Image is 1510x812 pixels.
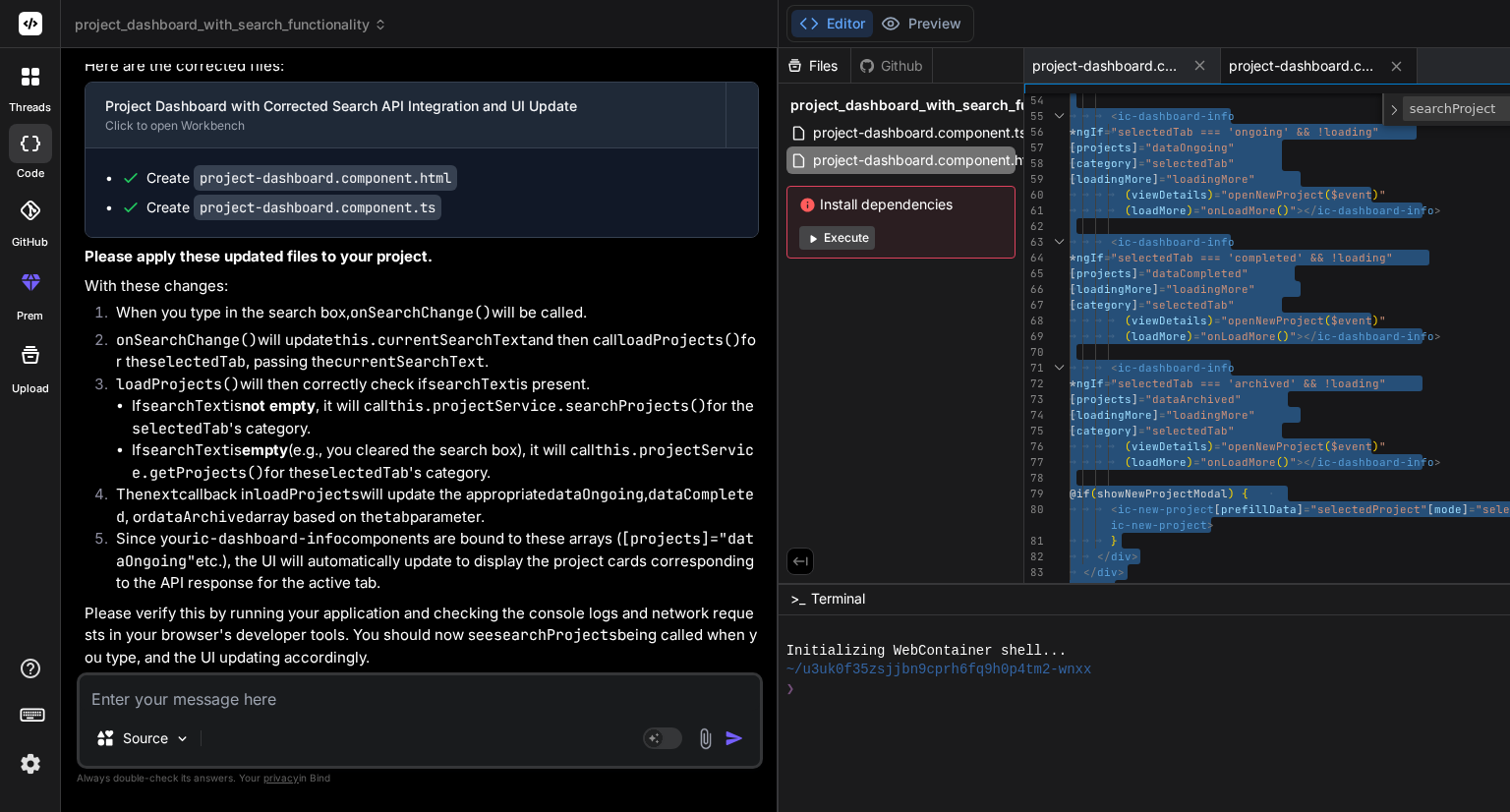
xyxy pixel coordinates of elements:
span: category [1076,156,1132,170]
span: < [1111,109,1118,123]
label: threads [9,99,51,116]
div: 78 [1024,470,1044,486]
span: = [1104,377,1111,390]
span: ) [1187,203,1193,217]
span: $event [1331,439,1372,453]
span: ( [1125,188,1132,202]
span: [ [1070,298,1076,312]
span: ic-dashboard-info [1118,361,1235,375]
span: [ [1070,141,1076,154]
span: "openNewProject [1221,439,1324,453]
span: "onLoadMore [1200,455,1276,469]
code: onSearchChange() [350,303,492,322]
span: > [1434,455,1441,469]
code: this.projectService.getProjects() [132,440,754,483]
span: "openNewProject [1221,188,1324,202]
span: projects [1076,141,1132,154]
p: Here are the corrected files: [85,55,759,78]
div: 71 [1024,360,1044,376]
p: Please verify this by running your application and checking the console logs and network requests... [85,603,759,669]
span: "loadingMore" [1166,282,1255,296]
span: [ [1070,172,1076,186]
span: project-dashboard.component.ts [811,121,1028,145]
span: category [1076,298,1132,312]
div: 57 [1024,140,1044,155]
code: currentSearchText [334,352,485,372]
code: ic-dashboard-info [192,529,342,549]
span: ] [1132,424,1138,437]
div: Github [851,56,932,76]
span: prefillData [1221,502,1297,516]
div: 64 [1024,250,1044,265]
span: ( [1125,203,1132,217]
span: project_dashboard_with_search_functionality [75,15,387,34]
span: ></ [1297,455,1317,469]
span: </ [1083,565,1097,579]
span: loadMore [1132,329,1187,343]
span: ic-new-project [1118,502,1214,516]
span: "selectedTab === 'completed' && !loading" [1111,251,1393,264]
code: selectedTab [132,419,229,438]
span: [ [1070,156,1076,170]
div: 84 [1024,580,1044,596]
span: = [1214,439,1221,453]
span: > [1118,565,1125,579]
span: ( [1276,455,1283,469]
span: [ [1070,282,1076,296]
div: Click to open Workbench [105,118,706,134]
span: project-dashboard.component.ts [1032,56,1180,76]
span: > [1434,203,1441,217]
span: ) [1283,329,1290,343]
span: "selectedProject" [1310,502,1427,516]
span: ] [1132,266,1138,280]
span: $event [1331,188,1372,202]
span: = [1104,125,1111,139]
li: If is (e.g., you cleared the search box), it will call for the 's category. [132,439,759,484]
span: [ [1070,266,1076,280]
li: Since your components are bound to these arrays ( etc.), the UI will automatically update to disp... [100,528,759,595]
span: = [1138,266,1145,280]
code: loadProjects [254,485,360,504]
span: ic-dashboard-info [1118,109,1235,123]
span: ( [1276,203,1283,217]
span: "selectedTab" [1145,424,1235,437]
span: ) [1283,203,1290,217]
span: ~/u3uk0f35zsjjbn9cprh6fq9h0p4tm2-wnxx [786,661,1092,679]
code: loadProjects() [116,375,240,394]
div: Click to collapse the range. [1046,108,1072,124]
li: will then correctly check if is present. [100,374,759,485]
span: ) [1372,314,1379,327]
span: "dataCompleted" [1145,266,1249,280]
label: prem [17,308,43,324]
div: 60 [1024,187,1044,203]
span: < [1111,235,1118,249]
span: ngIf [1076,251,1104,264]
span: ( [1125,329,1132,343]
div: 70 [1024,344,1044,360]
span: viewDetails [1132,314,1207,327]
span: = [1138,424,1145,437]
span: "onLoadMore [1200,203,1276,217]
span: loadMore [1132,203,1187,217]
div: 65 [1024,265,1044,281]
code: dataArchived [147,507,254,527]
span: ic-new-project [1111,518,1207,532]
code: selectedTab [148,352,246,372]
span: "onLoadMore [1200,329,1276,343]
span: @if [1070,487,1090,500]
span: ( [1125,439,1132,453]
span: { [1242,487,1249,500]
span: = [1193,455,1200,469]
span: = [1138,298,1145,312]
div: 55 [1024,108,1044,124]
div: 76 [1024,438,1044,454]
img: icon [725,728,744,748]
span: "openNewProject [1221,314,1324,327]
span: ] [1297,502,1304,516]
span: [ [1427,502,1434,516]
span: = [1304,502,1310,516]
span: = [1193,203,1200,217]
span: ] [1132,156,1138,170]
p: Always double-check its answers. Your in Bind [77,769,763,787]
span: loadingMore [1076,172,1152,186]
